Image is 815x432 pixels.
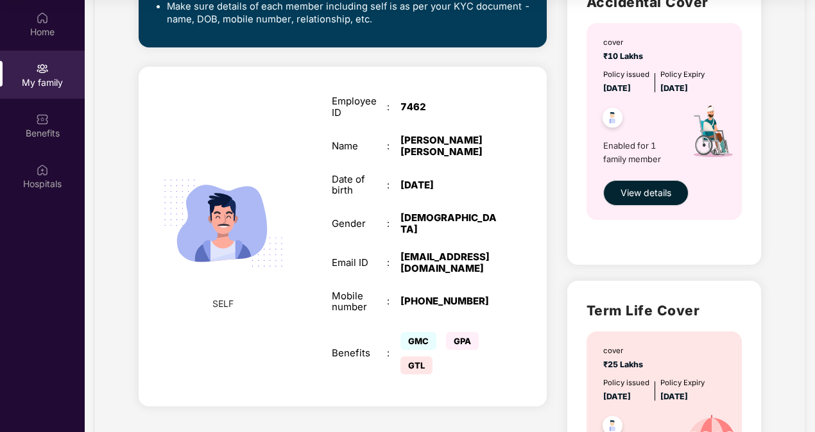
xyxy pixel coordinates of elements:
div: cover [603,37,647,49]
div: : [387,140,400,152]
div: Policy Expiry [660,69,705,81]
div: : [387,101,400,113]
div: : [387,218,400,229]
div: [PHONE_NUMBER] [400,295,497,307]
div: Benefits [332,347,387,359]
span: [DATE] [660,392,688,401]
span: SELF [212,297,234,311]
span: [DATE] [603,83,631,93]
img: svg+xml;base64,PHN2ZyB3aWR0aD0iMjAiIGhlaWdodD0iMjAiIHZpZXdCb3g9IjAgMCAyMCAyMCIgZmlsbD0ibm9uZSIgeG... [36,62,49,75]
div: Employee ID [332,96,387,119]
span: ₹10 Lakhs [603,51,647,61]
div: Policy Expiry [660,378,705,389]
div: [DATE] [400,179,497,191]
span: ₹25 Lakhs [603,360,647,369]
img: svg+xml;base64,PHN2ZyB4bWxucz0iaHR0cDovL3d3dy53My5vcmcvMjAwMC9zdmciIHdpZHRoPSI0OC45NDMiIGhlaWdodD... [597,104,628,135]
div: Name [332,140,387,152]
div: Policy issued [603,378,649,389]
span: GTL [400,356,433,374]
div: Policy issued [603,69,649,81]
div: Email ID [332,257,387,269]
div: : [387,179,400,191]
li: Make sure details of each member including self is as per your KYC document - name, DOB, mobile n... [167,1,531,26]
div: : [387,257,400,269]
div: Date of birth [332,174,387,197]
button: View details [603,180,689,206]
div: cover [603,345,647,357]
img: icon [676,95,748,173]
div: Mobile number [332,290,387,313]
span: View details [621,186,671,200]
div: : [387,347,400,359]
img: svg+xml;base64,PHN2ZyBpZD0iSG9tZSIgeG1sbnM9Imh0dHA6Ly93d3cudzMub3JnLzIwMDAvc3ZnIiB3aWR0aD0iMjAiIG... [36,12,49,24]
div: [PERSON_NAME] [PERSON_NAME] [400,135,497,158]
span: [DATE] [660,83,688,93]
span: [DATE] [603,392,631,401]
h2: Term Life Cover [587,300,742,321]
div: [EMAIL_ADDRESS][DOMAIN_NAME] [400,251,497,274]
div: [DEMOGRAPHIC_DATA] [400,212,497,235]
span: GPA [446,332,479,350]
img: svg+xml;base64,PHN2ZyBpZD0iQmVuZWZpdHMiIHhtbG5zPSJodHRwOi8vd3d3LnczLm9yZy8yMDAwL3N2ZyIgd2lkdGg9Ij... [36,113,49,126]
div: Gender [332,218,387,229]
span: Enabled for 1 family member [603,139,676,165]
div: : [387,295,400,307]
img: svg+xml;base64,PHN2ZyB4bWxucz0iaHR0cDovL3d3dy53My5vcmcvMjAwMC9zdmciIHdpZHRoPSIyMjQiIGhlaWdodD0iMT... [150,149,298,297]
span: GMC [400,332,436,350]
div: 7462 [400,101,497,113]
img: svg+xml;base64,PHN2ZyBpZD0iSG9zcGl0YWxzIiB4bWxucz0iaHR0cDovL3d3dy53My5vcmcvMjAwMC9zdmciIHdpZHRoPS... [36,163,49,176]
